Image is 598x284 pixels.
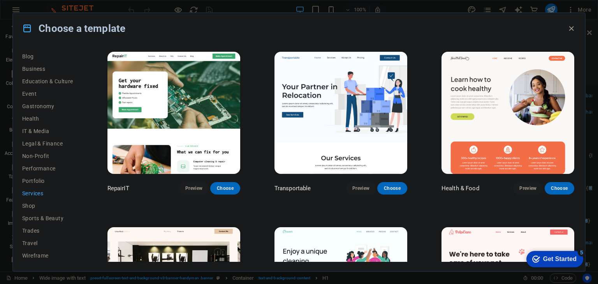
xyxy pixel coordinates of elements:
[22,88,73,100] button: Event
[346,182,376,195] button: Preview
[185,185,202,191] span: Preview
[513,182,543,195] button: Preview
[22,128,73,134] span: IT & Media
[22,75,73,88] button: Education & Culture
[56,2,63,9] div: 5
[22,200,73,212] button: Shop
[274,52,407,174] img: Transportable
[179,182,209,195] button: Preview
[216,185,234,191] span: Choose
[22,22,125,35] h4: Choose a template
[22,125,73,137] button: IT & Media
[22,137,73,150] button: Legal & Finance
[22,228,73,234] span: Trades
[107,52,240,174] img: RepairIT
[22,215,73,221] span: Sports & Beauty
[21,9,55,16] div: Get Started
[22,252,73,259] span: Wireframe
[352,185,369,191] span: Preview
[519,185,536,191] span: Preview
[22,63,73,75] button: Business
[22,50,73,63] button: Blog
[22,153,73,159] span: Non-Profit
[22,112,73,125] button: Health
[22,203,73,209] span: Shop
[383,185,401,191] span: Choose
[22,249,73,262] button: Wireframe
[22,100,73,112] button: Gastronomy
[22,175,73,187] button: Portfolio
[107,184,129,192] p: RepairIT
[22,103,73,109] span: Gastronomy
[22,116,73,122] span: Health
[551,185,568,191] span: Choose
[22,162,73,175] button: Performance
[22,178,73,184] span: Portfolio
[22,150,73,162] button: Non-Profit
[22,237,73,249] button: Travel
[22,66,73,72] span: Business
[22,91,73,97] span: Event
[274,184,311,192] p: Transportable
[441,184,479,192] p: Health & Food
[22,78,73,84] span: Education & Culture
[22,140,73,147] span: Legal & Finance
[4,4,61,20] div: Get Started 5 items remaining, 0% complete
[22,240,73,246] span: Travel
[22,165,73,172] span: Performance
[441,52,574,174] img: Health & Food
[22,187,73,200] button: Services
[22,53,73,60] span: Blog
[210,182,240,195] button: Choose
[22,224,73,237] button: Trades
[22,190,73,196] span: Services
[22,212,73,224] button: Sports & Beauty
[545,182,574,195] button: Choose
[377,182,407,195] button: Choose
